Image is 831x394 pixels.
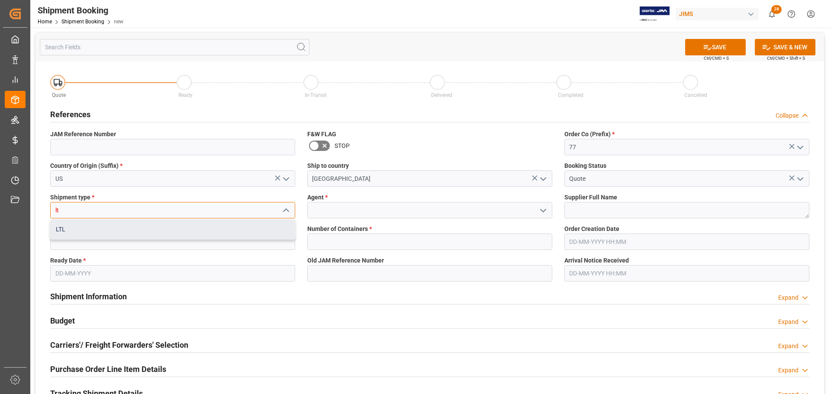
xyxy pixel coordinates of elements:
[40,39,309,55] input: Search Fields
[564,161,606,170] span: Booking Status
[564,130,615,139] span: Order Co (Prefix)
[307,256,384,265] span: Old JAM Reference Number
[50,130,116,139] span: JAM Reference Number
[564,256,629,265] span: Arrival Notice Received
[305,92,327,98] span: In-Transit
[50,315,75,327] h2: Budget
[778,342,799,351] div: Expand
[38,4,123,17] div: Shipment Booking
[307,130,336,139] span: F&W FLAG
[51,220,295,239] div: LTL
[536,172,549,186] button: open menu
[771,5,782,14] span: 28
[307,161,349,170] span: Ship to country
[767,55,805,61] span: Ctrl/CMD + Shift + S
[536,204,549,217] button: open menu
[50,363,166,375] h2: Purchase Order Line Item Details
[335,141,350,151] span: STOP
[704,55,729,61] span: Ctrl/CMD + S
[684,92,707,98] span: Cancelled
[793,172,806,186] button: open menu
[50,161,122,170] span: Country of Origin (Suffix)
[279,204,292,217] button: close menu
[564,234,809,250] input: DD-MM-YYYY HH:MM
[431,92,452,98] span: Delivered
[50,291,127,302] h2: Shipment Information
[755,39,815,55] button: SAVE & NEW
[793,141,806,154] button: open menu
[50,170,295,187] input: Type to search/select
[558,92,583,98] span: Completed
[676,8,759,20] div: JIMS
[50,265,295,282] input: DD-MM-YYYY
[52,92,66,98] span: Quote
[776,111,799,120] div: Collapse
[640,6,670,22] img: Exertis%20JAM%20-%20Email%20Logo.jpg_1722504956.jpg
[564,224,619,234] span: Order Creation Date
[782,4,801,24] button: Help Center
[50,193,94,202] span: Shipment type
[50,339,188,351] h2: Carriers'/ Freight Forwarders' Selection
[778,317,799,327] div: Expand
[564,265,809,282] input: DD-MM-YYYY HH:MM
[279,172,292,186] button: open menu
[778,366,799,375] div: Expand
[676,6,762,22] button: JIMS
[762,4,782,24] button: show 28 new notifications
[307,193,328,202] span: Agent
[778,293,799,302] div: Expand
[564,193,617,202] span: Supplier Full Name
[50,256,86,265] span: Ready Date
[307,224,372,234] span: Number of Containers
[685,39,746,55] button: SAVE
[61,19,104,25] a: Shipment Booking
[38,19,52,25] a: Home
[50,109,90,120] h2: References
[178,92,193,98] span: Ready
